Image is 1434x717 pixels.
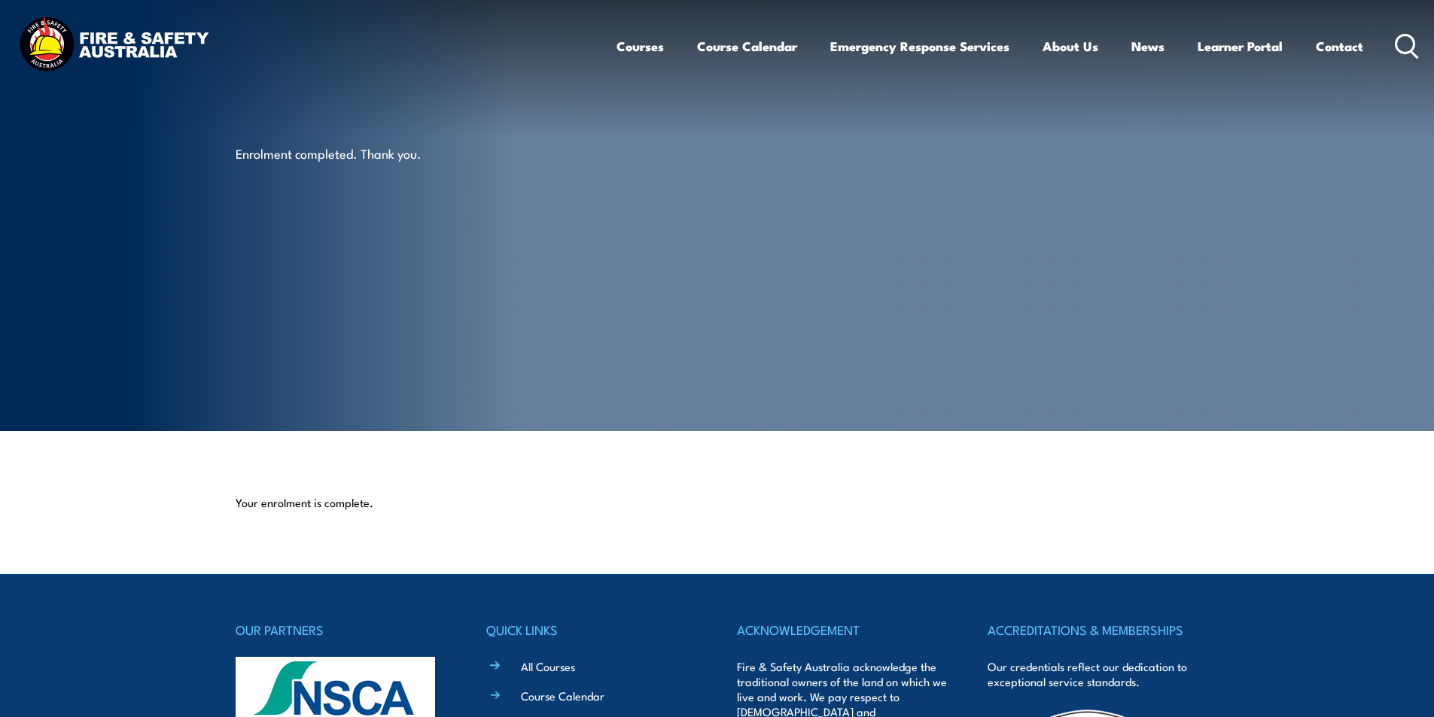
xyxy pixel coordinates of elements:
h4: OUR PARTNERS [236,619,446,640]
p: Your enrolment is complete. [236,495,1199,510]
a: News [1131,26,1165,66]
a: Course Calendar [697,26,797,66]
a: Course Calendar [521,688,604,703]
h4: QUICK LINKS [486,619,697,640]
a: Courses [617,26,664,66]
a: About Us [1043,26,1098,66]
h4: ACCREDITATIONS & MEMBERSHIPS [988,619,1198,640]
a: All Courses [521,658,575,674]
a: Contact [1316,26,1363,66]
a: Emergency Response Services [830,26,1009,66]
h4: ACKNOWLEDGEMENT [737,619,948,640]
p: Our credentials reflect our dedication to exceptional service standards. [988,659,1198,689]
a: Learner Portal [1198,26,1283,66]
p: Enrolment completed. Thank you. [236,144,510,162]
